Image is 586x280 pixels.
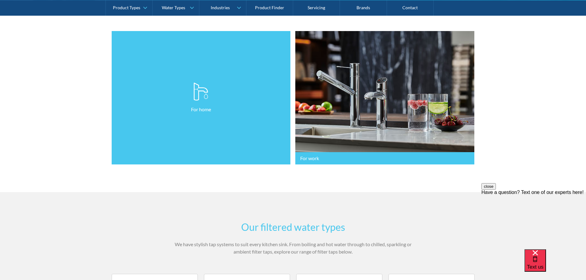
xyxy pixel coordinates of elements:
[113,5,140,10] div: Product Types
[191,106,211,113] p: For home
[524,249,586,280] iframe: podium webchat widget bubble
[211,5,230,10] div: Industries
[162,5,185,10] div: Water Types
[112,31,291,165] a: For home
[173,220,413,235] h2: Our filtered water types
[481,183,586,257] iframe: podium webchat widget prompt
[173,241,413,255] p: We have stylish tap systems to suit every kitchen sink. From boiling and hot water through to chi...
